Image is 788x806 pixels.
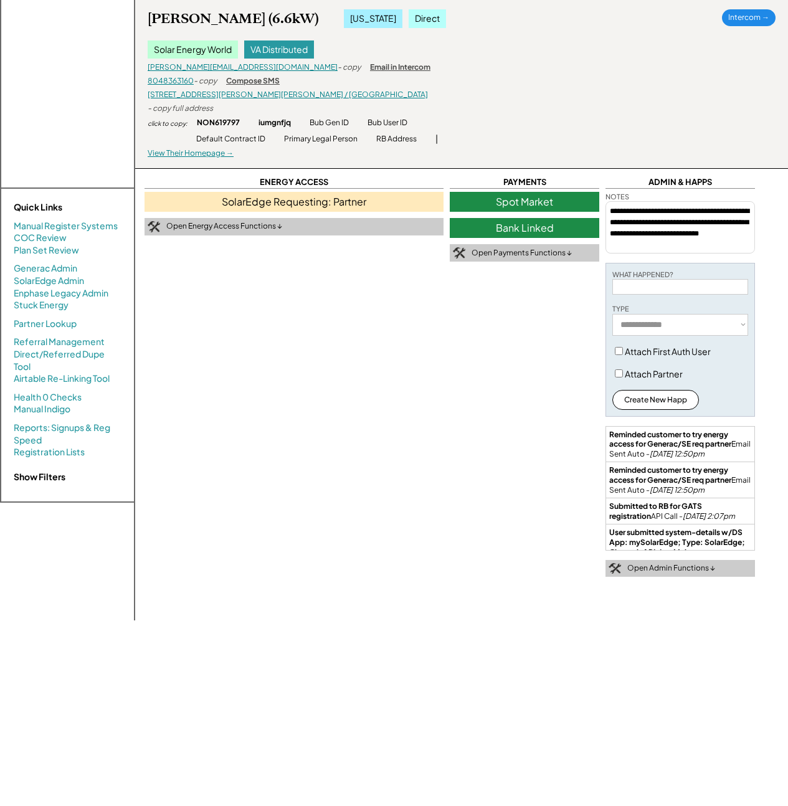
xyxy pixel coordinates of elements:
[310,118,349,128] div: Bub Gen ID
[450,218,599,238] div: Bank Linked
[14,275,84,287] a: SolarEdge Admin
[435,133,438,145] div: |
[14,244,79,257] a: Plan Set Review
[609,465,751,495] div: Email Sent Auto -
[453,247,465,258] img: tool-icon.png
[605,192,629,201] div: NOTES
[612,270,673,279] div: WHAT HAPPENED?
[197,118,240,128] div: NON619797
[14,201,138,214] div: Quick Links
[14,336,105,348] a: Referral Management
[609,501,751,521] div: API Call -
[612,390,699,410] button: Create New Happ
[612,304,629,313] div: TYPE
[145,176,444,188] div: ENERGY ACCESS
[148,62,338,72] a: [PERSON_NAME][EMAIL_ADDRESS][DOMAIN_NAME]
[14,422,121,446] a: Reports: Signups & Reg Speed
[609,465,731,485] strong: Reminded customer to try energy access for Generac/SE req partner
[166,221,282,232] div: Open Energy Access Functions ↓
[148,90,428,99] a: [STREET_ADDRESS][PERSON_NAME][PERSON_NAME] / [GEOGRAPHIC_DATA]
[148,76,194,85] a: 8048363160
[196,134,265,145] div: Default Contract ID
[450,176,599,188] div: PAYMENTS
[148,40,238,59] div: Solar Energy World
[338,62,361,73] div: - copy
[370,62,430,73] div: Email in Intercom
[609,501,703,521] strong: Submitted to RB for GATS registration
[450,192,599,212] div: Spot Market
[650,449,705,458] em: [DATE] 12:50pm
[14,348,121,372] a: Direct/Referred Dupe Tool
[259,118,291,128] div: iumgnfjq
[148,103,213,114] div: - copy full address
[683,511,735,521] em: [DATE] 2:07pm
[605,176,755,188] div: ADMIN & HAPPS
[148,148,234,159] div: View Their Homepage →
[14,262,77,275] a: Generac Admin
[244,40,314,59] div: VA Distributed
[14,446,85,458] a: Registration Lists
[625,346,711,357] label: Attach First Auth User
[148,119,188,128] div: click to copy:
[14,471,65,482] strong: Show Filters
[14,403,70,415] a: Manual Indigo
[14,232,67,244] a: COC Review
[14,372,110,385] a: Airtable Re-Linking Tool
[609,563,621,574] img: tool-icon.png
[722,9,776,26] div: Intercom →
[14,318,77,330] a: Partner Lookup
[609,528,746,566] strong: User submitted system-details w/DS App: mySolarEdge; Type: SolarEdge; Channel: API; Inv.Make: Sol...
[472,248,572,258] div: Open Payments Functions ↓
[14,287,108,300] a: Enphase Legacy Admin
[148,10,319,27] div: [PERSON_NAME] (6.6kW)
[650,485,705,495] em: [DATE] 12:50pm
[409,9,446,28] div: Direct
[368,118,407,128] div: Bub User ID
[376,134,417,145] div: RB Address
[609,528,751,566] div: Internal Note -
[284,134,358,145] div: Primary Legal Person
[145,192,444,212] div: SolarEdge Requesting: Partner
[14,220,118,232] a: Manual Register Systems
[609,430,731,449] strong: Reminded customer to try energy access for Generac/SE req partner
[194,76,217,87] div: - copy
[627,563,715,574] div: Open Admin Functions ↓
[14,299,69,311] a: Stuck Energy
[148,221,160,232] img: tool-icon.png
[14,391,82,404] a: Health 0 Checks
[344,9,402,28] div: [US_STATE]
[226,76,280,87] div: Compose SMS
[625,368,683,379] label: Attach Partner
[609,430,751,459] div: Email Sent Auto -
